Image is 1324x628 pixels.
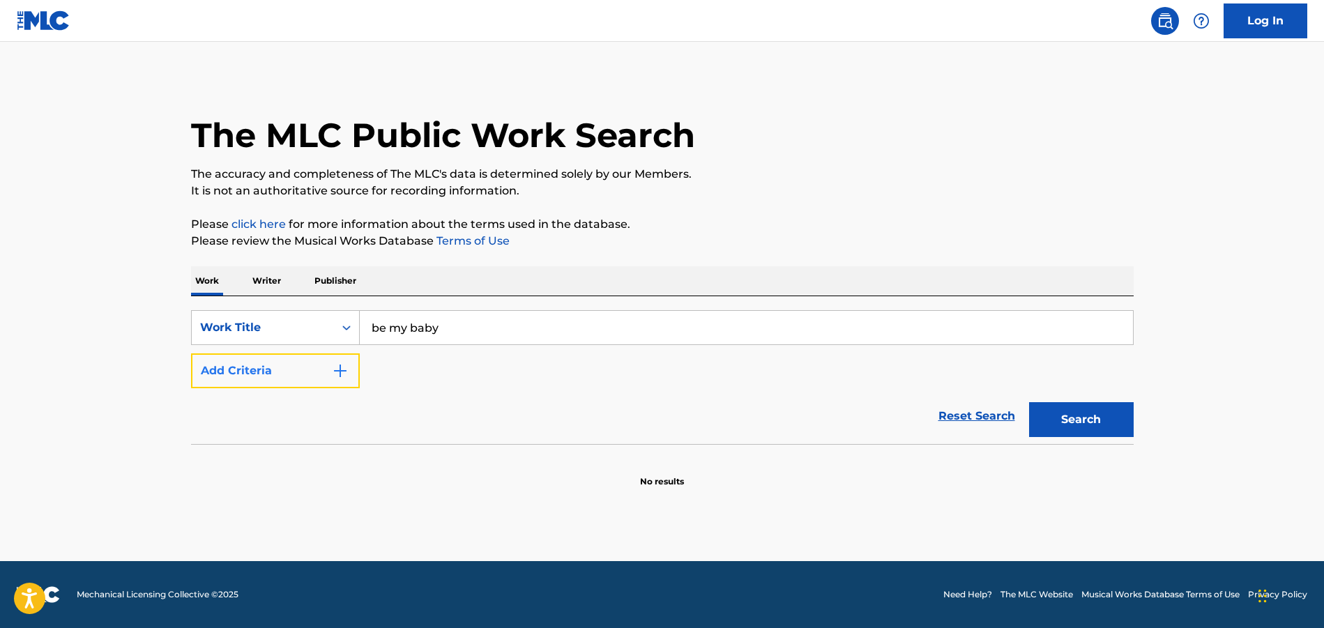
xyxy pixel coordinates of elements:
[200,319,326,336] div: Work Title
[434,234,510,247] a: Terms of Use
[191,183,1134,199] p: It is not an authoritative source for recording information.
[191,114,695,156] h1: The MLC Public Work Search
[1248,588,1307,601] a: Privacy Policy
[191,353,360,388] button: Add Criteria
[1193,13,1210,29] img: help
[332,362,349,379] img: 9d2ae6d4665cec9f34b9.svg
[1187,7,1215,35] div: Help
[943,588,992,601] a: Need Help?
[931,401,1022,431] a: Reset Search
[191,266,223,296] p: Work
[1151,7,1179,35] a: Public Search
[77,588,238,601] span: Mechanical Licensing Collective © 2025
[310,266,360,296] p: Publisher
[1081,588,1240,601] a: Musical Works Database Terms of Use
[1000,588,1073,601] a: The MLC Website
[1029,402,1134,437] button: Search
[17,586,60,603] img: logo
[1258,575,1267,617] div: Drag
[248,266,285,296] p: Writer
[1224,3,1307,38] a: Log In
[17,10,70,31] img: MLC Logo
[191,233,1134,250] p: Please review the Musical Works Database
[1254,561,1324,628] iframe: Chat Widget
[191,310,1134,444] form: Search Form
[640,459,684,488] p: No results
[1157,13,1173,29] img: search
[231,217,286,231] a: click here
[191,166,1134,183] p: The accuracy and completeness of The MLC's data is determined solely by our Members.
[191,216,1134,233] p: Please for more information about the terms used in the database.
